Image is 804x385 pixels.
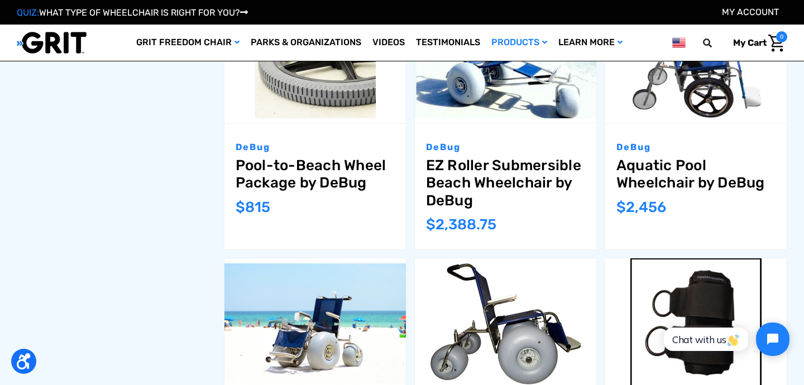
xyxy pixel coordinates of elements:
a: Pool-to-Beach Wheel Package by DeBug,$815.00 [236,157,395,191]
img: Cart [768,35,784,52]
span: QUIZ: [17,7,39,18]
span: My Cart [733,37,767,48]
p: DeBug [236,141,395,154]
a: GRIT Freedom Chair [131,25,245,61]
iframe: Tidio Chat [652,313,799,365]
span: $815 [236,199,270,216]
a: Cart with 0 items [725,31,787,55]
a: Aquatic Pool Wheelchair by DeBug,$2,456.00 [616,157,776,191]
span: $2,456 [616,199,666,216]
a: Parks & Organizations [245,25,367,61]
a: QUIZ:WHAT TYPE OF WHEELCHAIR IS RIGHT FOR YOU? [17,7,248,18]
img: Elevating Leg Rest Beach Wheelchair by DeBug [224,263,406,384]
p: DeBug [616,141,776,154]
a: EZ Roller Submersible Beach Wheelchair by DeBug,$2,388.75 [426,157,585,209]
a: Account [722,7,779,17]
a: Products [486,25,553,61]
img: GRIT All-Terrain Wheelchair and Mobility Equipment [17,31,87,54]
img: Fixed Frame Beach Wheelchair by DeBug [415,263,596,384]
img: us.png [672,36,686,50]
p: DeBug [426,141,585,154]
a: Learn More [553,25,628,61]
span: 0 [776,31,787,42]
input: Search [708,31,725,55]
a: Testimonials [410,25,486,61]
a: Videos [367,25,410,61]
span: $2,388.75 [426,216,496,233]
